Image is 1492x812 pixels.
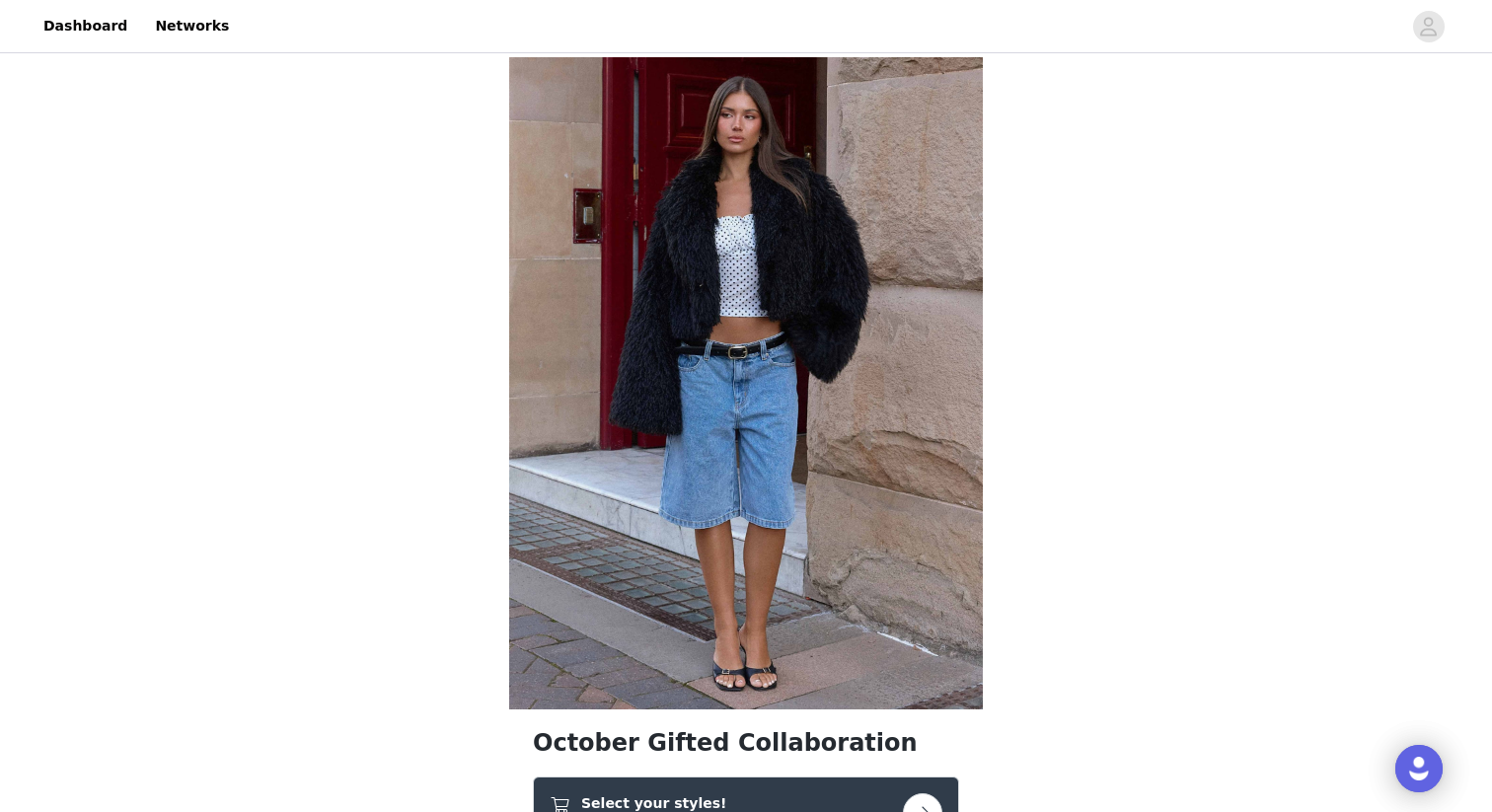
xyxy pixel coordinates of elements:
[1395,745,1443,792] div: Open Intercom Messenger
[143,4,241,48] a: Networks
[509,57,983,709] img: campaign image
[533,725,959,761] h1: October Gifted Collaboration
[32,4,139,48] a: Dashboard
[1419,11,1438,42] div: avatar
